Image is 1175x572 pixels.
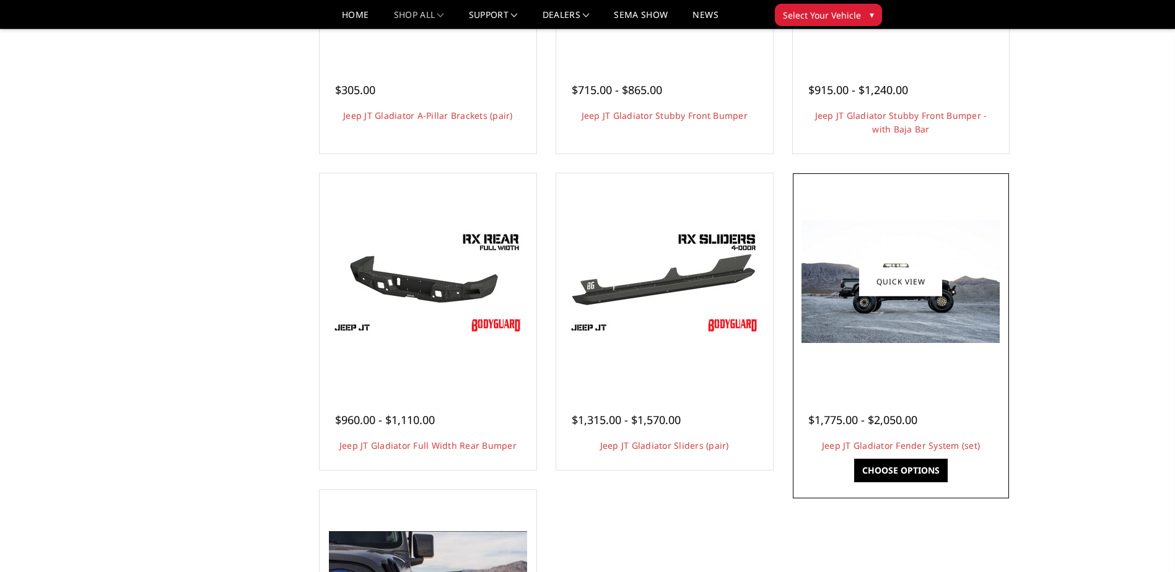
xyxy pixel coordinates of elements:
[543,11,590,28] a: Dealers
[870,8,874,21] span: ▾
[808,82,908,97] span: $915.00 - $1,240.00
[1113,513,1175,572] iframe: Chat Widget
[796,176,1007,387] a: Jeep JT Gladiator Fender System (set) Jeep JT Gladiator Fender System (set)
[339,440,517,451] a: Jeep JT Gladiator Full Width Rear Bumper
[335,82,375,97] span: $305.00
[343,110,513,121] a: Jeep JT Gladiator A-Pillar Brackets (pair)
[572,82,662,97] span: $715.00 - $865.00
[394,11,444,28] a: shop all
[783,9,861,22] span: Select Your Vehicle
[854,459,948,482] a: Choose Options
[808,412,917,427] span: $1,775.00 - $2,050.00
[692,11,718,28] a: News
[775,4,882,26] button: Select Your Vehicle
[802,220,1000,343] img: Jeep JT Gladiator Fender System (set)
[822,440,980,451] a: Jeep JT Gladiator Fender System (set)
[614,11,668,28] a: SEMA Show
[859,267,942,296] a: Quick view
[469,11,518,28] a: Support
[335,412,435,427] span: $960.00 - $1,110.00
[572,412,681,427] span: $1,315.00 - $1,570.00
[600,440,729,451] a: Jeep JT Gladiator Sliders (pair)
[815,110,987,135] a: Jeep JT Gladiator Stubby Front Bumper - with Baja Bar
[323,176,533,387] a: Jeep JT Gladiator Full Width Rear Bumper Jeep JT Gladiator Full Width Rear Bumper
[342,11,369,28] a: Home
[582,110,748,121] a: Jeep JT Gladiator Stubby Front Bumper
[559,176,770,387] a: Jeep JT Gladiator Sliders (pair) Jeep JT Gladiator Sliders (pair)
